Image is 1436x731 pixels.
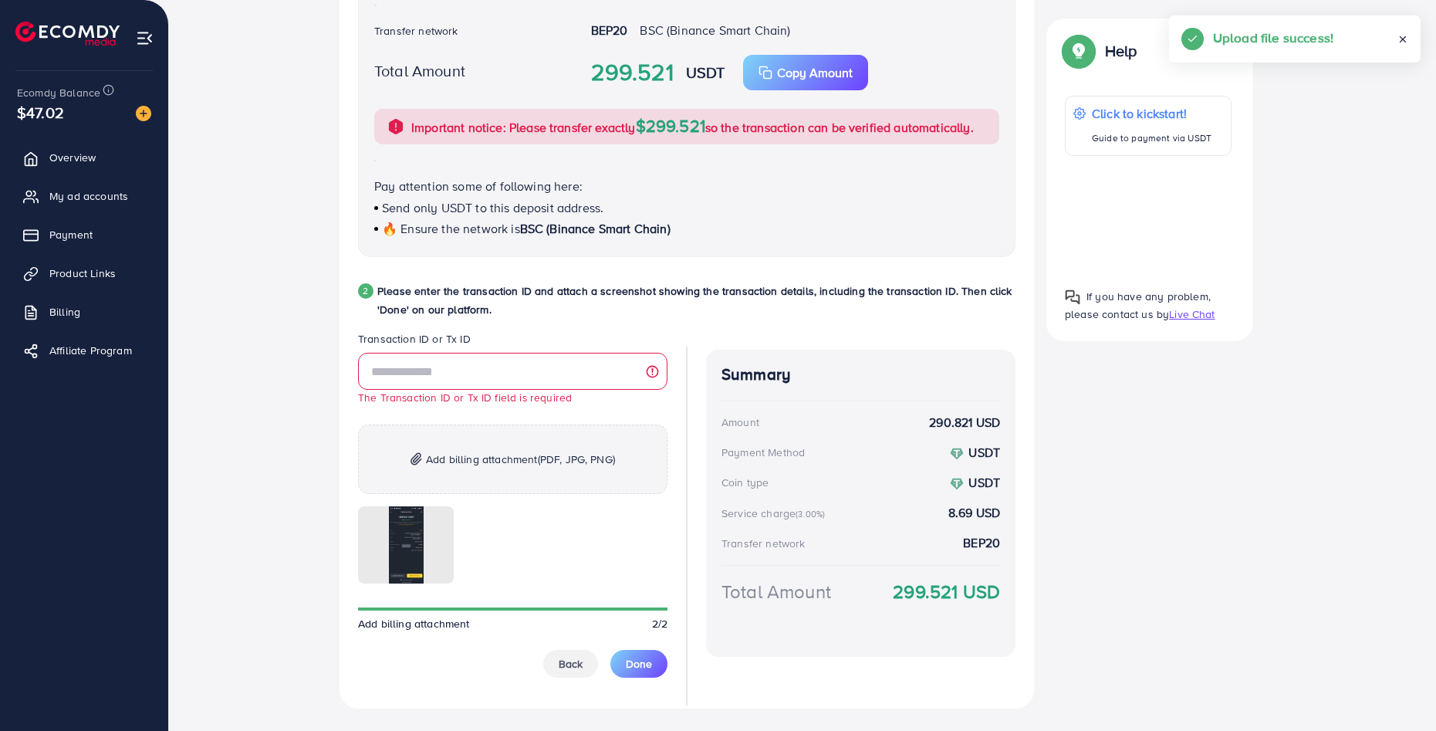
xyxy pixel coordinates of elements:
[796,508,825,520] small: (3.00%)
[411,452,422,465] img: img
[721,415,759,430] div: Amount
[950,447,964,461] img: coin
[12,335,157,366] a: Affiliate Program
[538,452,615,467] span: (PDF, JPG, PNG)
[1092,129,1211,147] p: Guide to payment via USDT
[358,390,572,404] small: The Transaction ID or Tx ID field is required
[652,616,667,631] span: 2/2
[1370,662,1424,719] iframe: Chat
[426,450,615,469] span: Add billing attachment
[389,506,424,584] img: img uploaded
[950,477,964,491] img: coin
[358,616,470,631] span: Add billing attachment
[1213,28,1333,48] h5: Upload file success!
[1092,104,1211,123] p: Click to kickstart!
[721,578,831,605] div: Total Amount
[15,22,120,46] img: logo
[721,445,805,460] div: Payment Method
[968,474,1000,491] strong: USDT
[1169,306,1215,322] span: Live Chat
[49,227,93,242] span: Payment
[358,331,667,353] legend: Transaction ID or Tx ID
[893,578,1000,605] strong: 299.521 USD
[721,475,769,490] div: Coin type
[721,506,830,521] div: Service charge
[49,150,96,165] span: Overview
[17,101,64,124] span: $47.02
[374,177,999,195] p: Pay attention some of following here:
[374,59,465,82] label: Total Amount
[520,220,671,237] span: BSC (Binance Smart Chain)
[591,56,674,90] strong: 299.521
[591,22,628,39] strong: BEP20
[610,650,667,678] button: Done
[387,117,405,136] img: alert
[12,181,157,212] a: My ad accounts
[12,258,157,289] a: Product Links
[374,23,458,39] label: Transfer network
[1065,37,1093,65] img: Popup guide
[543,650,598,678] button: Back
[559,656,583,672] span: Back
[12,296,157,327] a: Billing
[136,106,151,121] img: image
[12,219,157,250] a: Payment
[686,61,725,83] strong: USDT
[1065,289,1080,305] img: Popup guide
[382,220,520,237] span: 🔥 Ensure the network is
[49,266,116,281] span: Product Links
[17,85,100,100] span: Ecomdy Balance
[721,365,1000,384] h4: Summary
[721,536,806,551] div: Transfer network
[49,343,132,358] span: Affiliate Program
[377,282,1015,319] p: Please enter the transaction ID and attach a screenshot showing the transaction details, includin...
[1105,42,1137,60] p: Help
[49,304,80,320] span: Billing
[929,414,1000,431] strong: 290.821 USD
[948,504,1000,522] strong: 8.69 USD
[1065,289,1211,322] span: If you have any problem, please contact us by
[640,22,790,39] span: BSC (Binance Smart Chain)
[777,63,853,82] p: Copy Amount
[358,283,373,299] div: 2
[963,534,1000,552] strong: BEP20
[12,142,157,173] a: Overview
[374,198,999,217] p: Send only USDT to this deposit address.
[743,55,868,90] button: Copy Amount
[636,113,705,137] span: $299.521
[411,117,974,137] p: Important notice: Please transfer exactly so the transaction can be verified automatically.
[49,188,128,204] span: My ad accounts
[626,656,652,672] span: Done
[968,444,1000,461] strong: USDT
[136,29,154,47] img: menu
